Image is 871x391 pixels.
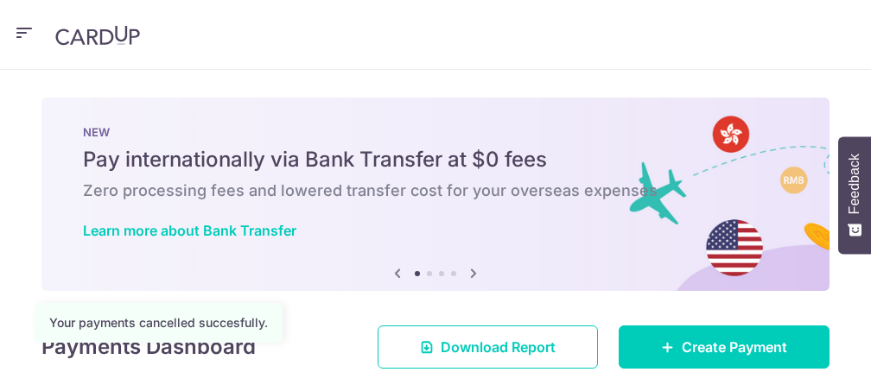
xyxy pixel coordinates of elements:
[83,125,788,139] p: NEW
[682,337,787,357] span: Create Payment
[838,136,871,254] button: Feedback - Show survey
[760,339,854,382] iframe: Opens a widget where you can find more information
[41,98,830,291] img: Bank transfer banner
[619,325,830,369] a: Create Payment
[378,325,598,369] a: Download Report
[55,25,140,46] img: CardUp
[83,146,788,173] h5: Pay internationally via Bank Transfer at $0 fees
[847,154,862,214] span: Feedback
[83,222,296,239] a: Learn more about Bank Transfer
[441,337,556,357] span: Download Report
[83,180,788,201] h6: Zero processing fees and lowered transfer cost for your overseas expenses
[41,331,256,363] h4: Payments Dashboard
[49,314,268,331] div: Your payments cancelled succesfully.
